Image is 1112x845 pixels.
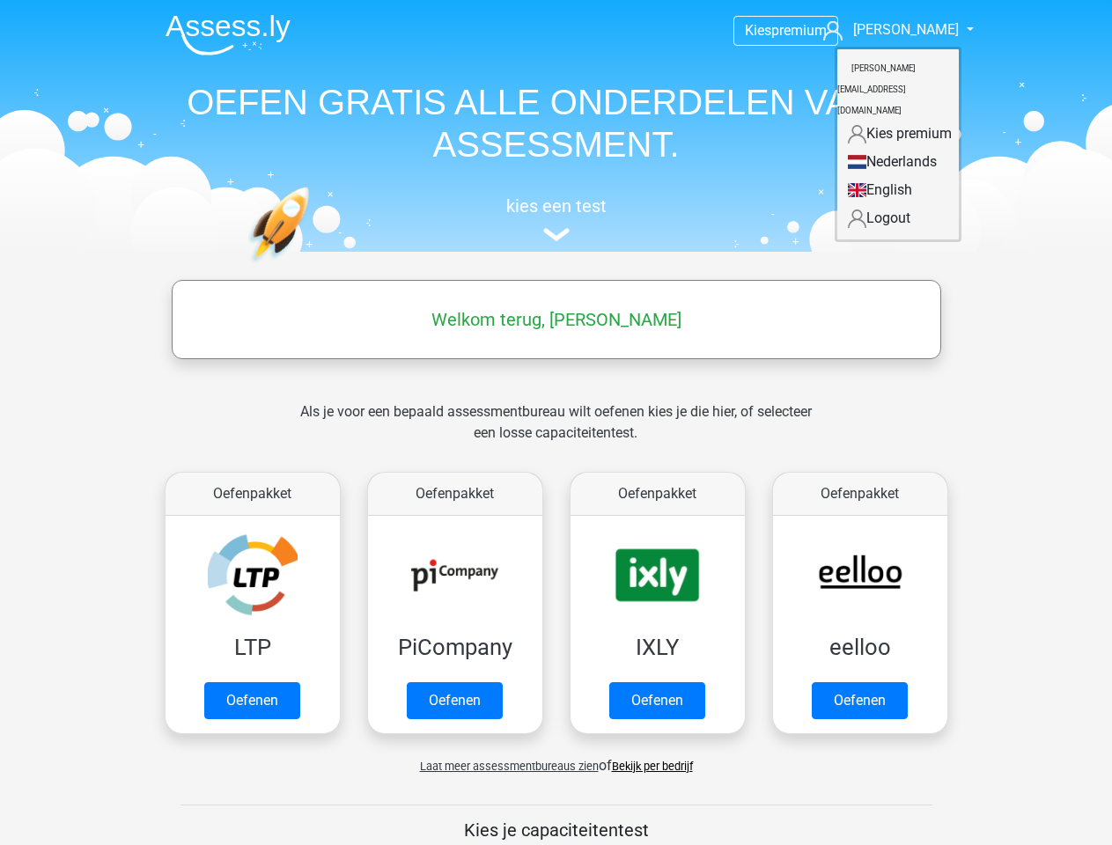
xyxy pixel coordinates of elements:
img: Assessly [166,14,291,55]
a: Bekijk per bedrijf [612,760,693,773]
a: Kiespremium [734,18,837,42]
img: assessment [543,228,570,241]
h1: OEFEN GRATIS ALLE ONDERDELEN VAN JE ASSESSMENT. [151,81,961,165]
div: of [151,741,961,776]
a: kies een test [151,195,961,242]
a: Logout [837,204,959,232]
img: oefenen [248,187,378,346]
h5: kies een test [151,195,961,217]
a: Oefenen [609,682,705,719]
a: Kies premium [837,120,959,148]
div: [PERSON_NAME] [835,47,961,242]
span: premium [771,22,827,39]
a: English [837,176,959,204]
small: [PERSON_NAME][EMAIL_ADDRESS][DOMAIN_NAME] [837,49,916,129]
a: Oefenen [204,682,300,719]
h5: Welkom terug, [PERSON_NAME] [180,309,932,330]
div: Als je voor een bepaald assessmentbureau wilt oefenen kies je die hier, of selecteer een losse ca... [286,401,826,465]
a: [PERSON_NAME] [816,19,961,40]
h5: Kies je capaciteitentest [180,819,932,841]
span: Kies [745,22,771,39]
a: Oefenen [407,682,503,719]
a: Oefenen [812,682,908,719]
a: Nederlands [837,148,959,176]
span: Laat meer assessmentbureaus zien [420,760,599,773]
span: [PERSON_NAME] [853,21,959,38]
